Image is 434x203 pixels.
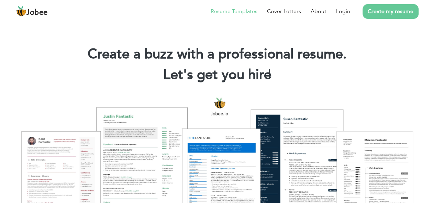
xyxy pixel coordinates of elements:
h2: Let's [10,66,424,84]
a: Cover Letters [267,7,301,15]
a: Create my resume [363,4,419,19]
span: | [268,65,271,84]
span: Jobee [26,9,48,16]
a: Resume Templates [211,7,257,15]
span: get you hire [197,65,271,84]
h1: Create a buzz with a professional resume. [10,45,424,63]
a: Jobee [15,6,48,17]
img: jobee.io [15,6,26,17]
a: About [311,7,326,15]
a: Login [336,7,350,15]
